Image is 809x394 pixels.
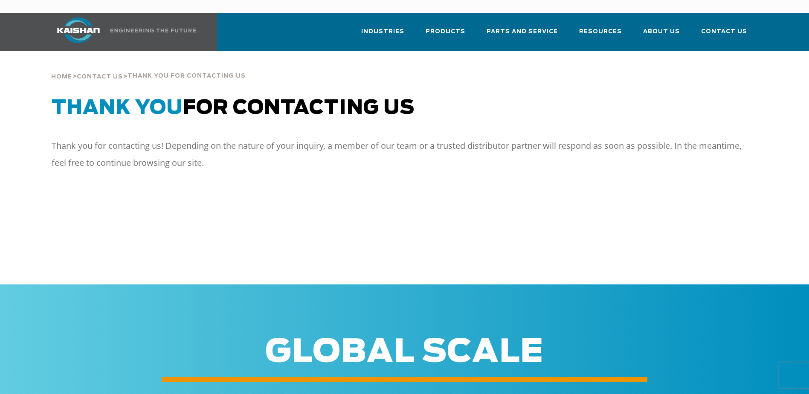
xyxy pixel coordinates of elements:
div: > > [51,51,246,84]
a: Parts and Service [487,20,558,49]
a: Products [426,20,465,49]
a: Industries [361,20,404,49]
a: Resources [579,20,622,49]
span: Contact Us [701,27,747,37]
span: for Contacting Us [52,98,415,118]
a: Kaishan USA [46,13,197,51]
span: Contact Us [77,74,123,80]
span: Parts and Service [487,27,558,37]
img: kaishan logo [46,17,110,43]
a: Contact Us [701,20,747,49]
span: About Us [643,27,680,37]
span: Thank You [52,98,183,118]
span: Resources [579,27,622,37]
a: About Us [643,20,680,49]
span: thank you for contacting us [128,73,246,79]
span: Home [51,74,72,80]
span: Industries [361,27,404,37]
span: Products [426,27,465,37]
a: Contact Us [77,72,123,80]
p: Thank you for contacting us! Depending on the nature of your inquiry, a member of our team or a t... [52,137,742,171]
a: Home [51,72,72,80]
img: Engineering the future [110,29,196,32]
